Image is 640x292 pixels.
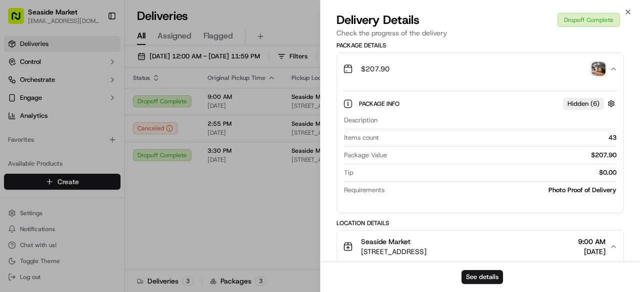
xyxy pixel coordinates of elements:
[170,98,182,110] button: Start new chat
[10,95,28,113] img: 1736555255976-a54dd68f-1ca7-489b-9aae-adbdc363a1c4
[34,105,126,113] div: We're available if you need us!
[10,145,18,153] div: 📗
[99,169,121,176] span: Pylon
[344,133,379,142] span: Items count
[337,231,623,263] button: Seaside Market[STREET_ADDRESS]9:00 AM[DATE]
[578,237,605,247] span: 9:00 AM
[336,12,419,28] span: Delivery Details
[344,186,384,195] span: Requirements
[94,144,160,154] span: API Documentation
[361,64,389,74] span: $207.90
[344,116,377,125] span: Description
[344,151,387,160] span: Package Value
[391,151,616,160] div: $207.90
[567,99,599,108] span: Hidden ( 6 )
[578,247,605,257] span: [DATE]
[383,133,616,142] div: 43
[361,247,426,257] span: [STREET_ADDRESS]
[344,168,353,177] span: Tip
[336,28,624,38] p: Check the progress of the delivery
[84,145,92,153] div: 💻
[336,41,624,49] div: Package Details
[34,95,164,105] div: Start new chat
[388,186,616,195] div: Photo Proof of Delivery
[337,53,623,85] button: $207.90photo_proof_of_delivery image
[10,9,30,29] img: Nash
[337,85,623,213] div: $207.90photo_proof_of_delivery image
[20,144,76,154] span: Knowledge Base
[591,62,605,76] img: photo_proof_of_delivery image
[80,140,164,158] a: 💻API Documentation
[461,270,503,284] button: See details
[357,168,616,177] div: $0.00
[10,39,182,55] p: Welcome 👋
[361,237,410,247] span: Seaside Market
[26,64,180,74] input: Got a question? Start typing here...
[6,140,80,158] a: 📗Knowledge Base
[563,97,617,110] button: Hidden (6)
[336,219,624,227] div: Location Details
[70,168,121,176] a: Powered byPylon
[359,100,401,108] span: Package Info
